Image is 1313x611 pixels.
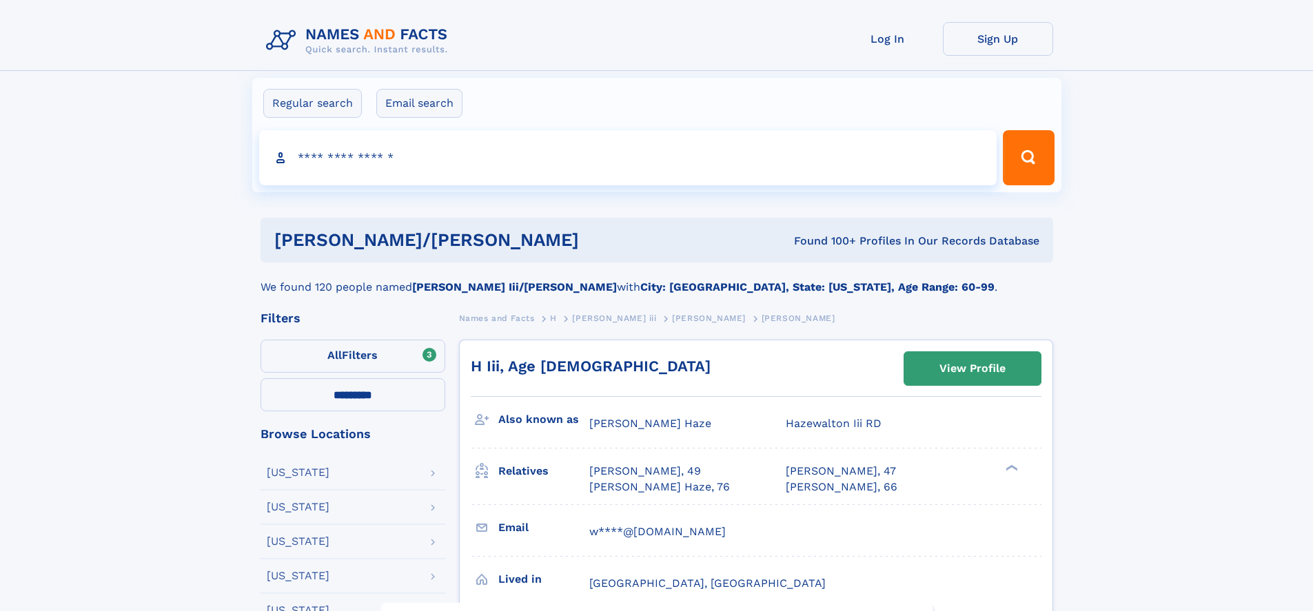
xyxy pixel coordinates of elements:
[589,577,826,590] span: [GEOGRAPHIC_DATA], [GEOGRAPHIC_DATA]
[589,417,711,430] span: [PERSON_NAME] Haze
[261,340,445,373] label: Filters
[267,467,329,478] div: [US_STATE]
[261,262,1053,296] div: We found 120 people named with .
[589,464,701,479] a: [PERSON_NAME], 49
[686,234,1039,249] div: Found 100+ Profiles In Our Records Database
[786,464,896,479] a: [PERSON_NAME], 47
[261,312,445,324] div: Filters
[672,313,746,323] span: [PERSON_NAME]
[412,280,617,293] b: [PERSON_NAME] Iii/[PERSON_NAME]
[259,130,997,185] input: search input
[498,516,589,539] h3: Email
[267,570,329,581] div: [US_STATE]
[498,568,589,591] h3: Lived in
[640,280,995,293] b: City: [GEOGRAPHIC_DATA], State: [US_STATE], Age Range: 60-99
[263,89,362,118] label: Regular search
[550,309,557,327] a: H
[572,313,656,323] span: [PERSON_NAME] iii
[1002,464,1019,473] div: ❯
[376,89,462,118] label: Email search
[943,22,1053,56] a: Sign Up
[267,501,329,512] div: [US_STATE]
[261,428,445,440] div: Browse Locations
[833,22,943,56] a: Log In
[459,309,535,327] a: Names and Facts
[261,22,459,59] img: Logo Names and Facts
[471,358,711,375] a: H Iii, Age [DEMOGRAPHIC_DATA]
[498,408,589,431] h3: Also known as
[267,536,329,547] div: [US_STATE]
[939,353,1006,384] div: View Profile
[672,309,746,327] a: [PERSON_NAME]
[327,349,342,362] span: All
[786,417,882,430] span: Hazewalton Iii RD
[572,309,656,327] a: [PERSON_NAME] iii
[498,459,589,483] h3: Relatives
[1003,130,1054,185] button: Search Button
[762,313,835,323] span: [PERSON_NAME]
[589,479,730,495] a: [PERSON_NAME] Haze, 76
[274,231,686,249] h1: [PERSON_NAME]/[PERSON_NAME]
[904,352,1041,385] a: View Profile
[786,479,897,495] a: [PERSON_NAME], 66
[550,313,557,323] span: H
